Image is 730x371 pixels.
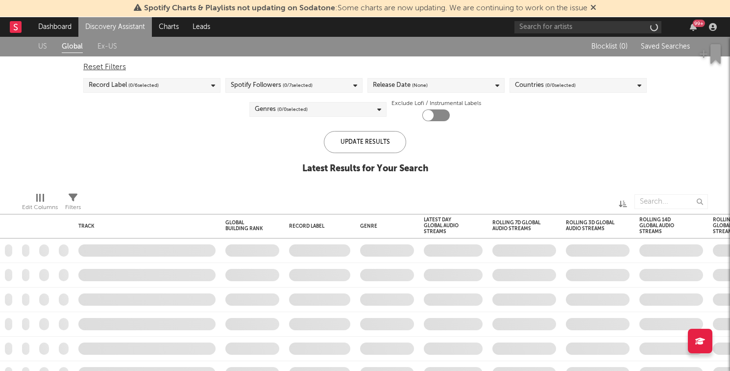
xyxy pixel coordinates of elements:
[619,43,628,50] span: ( 0 )
[65,202,81,213] div: Filters
[83,61,647,73] div: Reset Filters
[515,79,576,91] div: Countries
[22,202,58,213] div: Edit Columns
[152,17,186,37] a: Charts
[144,4,587,12] span: : Some charts are now updating. We are continuing to work on the issue
[31,17,78,37] a: Dashboard
[22,189,58,218] div: Edit Columns
[690,23,697,31] button: 99+
[566,220,615,232] div: Rolling 3D Global Audio Streams
[78,223,211,229] div: Track
[514,21,661,33] input: Search for artists
[324,131,406,153] div: Update Results
[639,217,688,235] div: Rolling 14D Global Audio Streams
[231,79,313,91] div: Spotify Followers
[277,104,308,115] span: ( 0 / 0 selected)
[38,41,47,53] a: US
[391,98,481,109] label: Exclude Lofi / Instrumental Labels
[289,223,336,229] div: Record Label
[634,194,708,209] input: Search...
[144,4,335,12] span: Spotify Charts & Playlists not updating on Sodatone
[283,79,313,91] span: ( 0 / 7 selected)
[492,220,541,232] div: Rolling 7D Global Audio Streams
[225,220,265,232] div: Global Building Rank
[373,79,428,91] div: Release Date
[412,79,428,91] span: (None)
[545,79,576,91] span: ( 0 / 0 selected)
[65,189,81,218] div: Filters
[360,223,409,229] div: Genre
[62,41,83,53] a: Global
[302,163,428,175] div: Latest Results for Your Search
[78,17,152,37] a: Discovery Assistant
[693,20,705,27] div: 99 +
[641,43,692,50] span: Saved Searches
[97,41,117,53] a: Ex-US
[590,4,596,12] span: Dismiss
[89,79,159,91] div: Record Label
[186,17,217,37] a: Leads
[424,217,468,235] div: Latest Day Global Audio Streams
[638,43,692,51] button: Saved Searches
[591,43,628,50] span: Blocklist
[255,104,308,115] div: Genres
[128,79,159,91] span: ( 0 / 6 selected)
